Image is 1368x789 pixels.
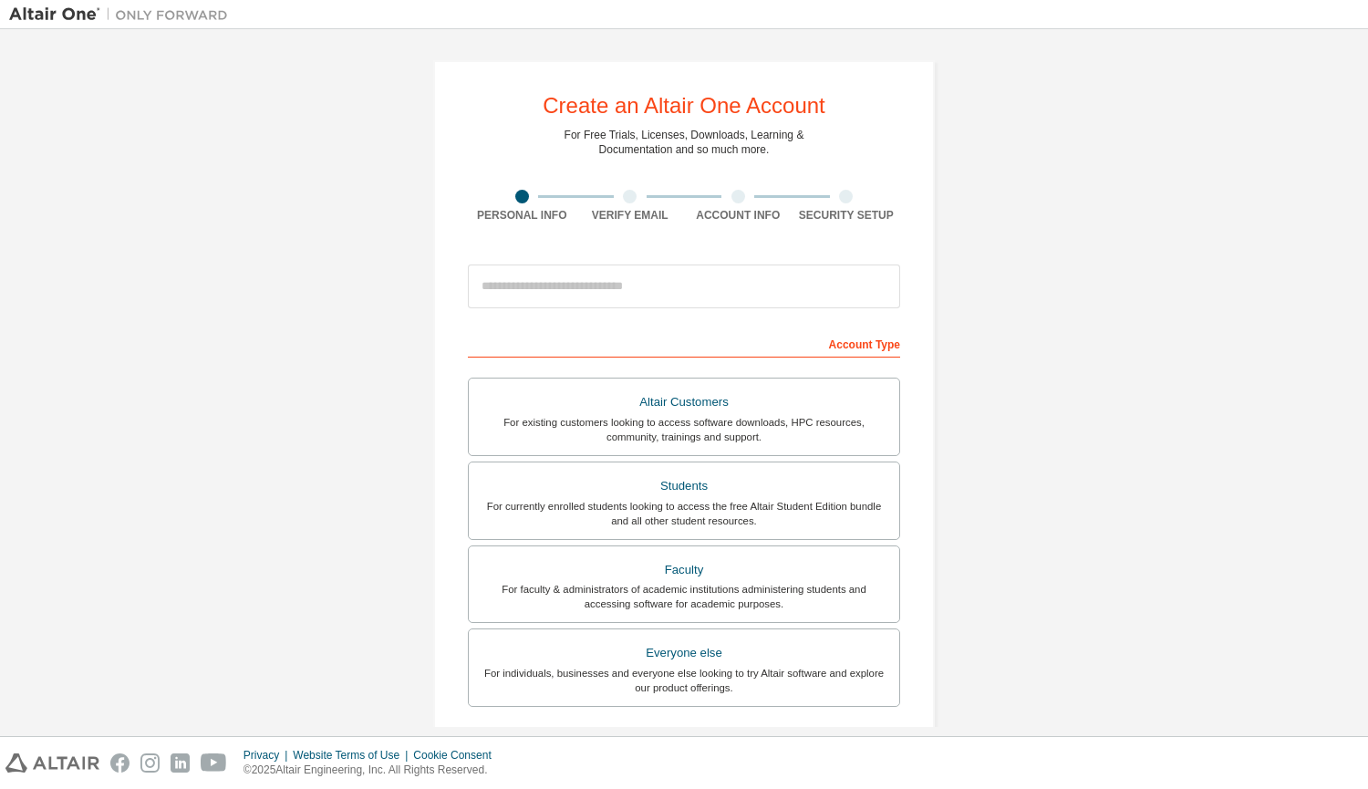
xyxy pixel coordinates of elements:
div: For currently enrolled students looking to access the free Altair Student Edition bundle and all ... [480,499,888,528]
img: linkedin.svg [171,753,190,773]
div: Personal Info [468,208,576,223]
div: Everyone else [480,640,888,666]
img: facebook.svg [110,753,130,773]
div: Website Terms of Use [293,748,413,763]
div: Faculty [480,557,888,583]
div: For faculty & administrators of academic institutions administering students and accessing softwa... [480,582,888,611]
img: altair_logo.svg [5,753,99,773]
img: youtube.svg [201,753,227,773]
div: Create an Altair One Account [543,95,825,117]
div: Account Info [684,208,793,223]
p: © 2025 Altair Engineering, Inc. All Rights Reserved. [244,763,503,778]
div: For individuals, businesses and everyone else looking to try Altair software and explore our prod... [480,666,888,695]
div: For existing customers looking to access software downloads, HPC resources, community, trainings ... [480,415,888,444]
div: Altair Customers [480,389,888,415]
div: Students [480,473,888,499]
div: Cookie Consent [413,748,502,763]
div: For Free Trials, Licenses, Downloads, Learning & Documentation and so much more. [565,128,804,157]
img: instagram.svg [140,753,160,773]
div: Account Type [468,328,900,358]
img: Altair One [9,5,237,24]
div: Security Setup [793,208,901,223]
div: Verify Email [576,208,685,223]
div: Privacy [244,748,293,763]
